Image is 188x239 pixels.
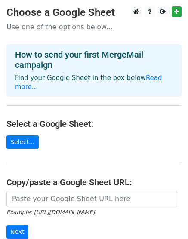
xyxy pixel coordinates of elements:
[6,191,177,207] input: Paste your Google Sheet URL here
[6,6,182,19] h3: Choose a Google Sheet
[6,135,39,149] a: Select...
[15,74,162,91] a: Read more...
[6,22,182,31] p: Use one of the options below...
[15,49,173,70] h4: How to send your first MergeMail campaign
[6,209,95,215] small: Example: [URL][DOMAIN_NAME]
[6,177,182,187] h4: Copy/paste a Google Sheet URL:
[15,74,173,92] p: Find your Google Sheet in the box below
[6,119,182,129] h4: Select a Google Sheet:
[6,225,28,239] input: Next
